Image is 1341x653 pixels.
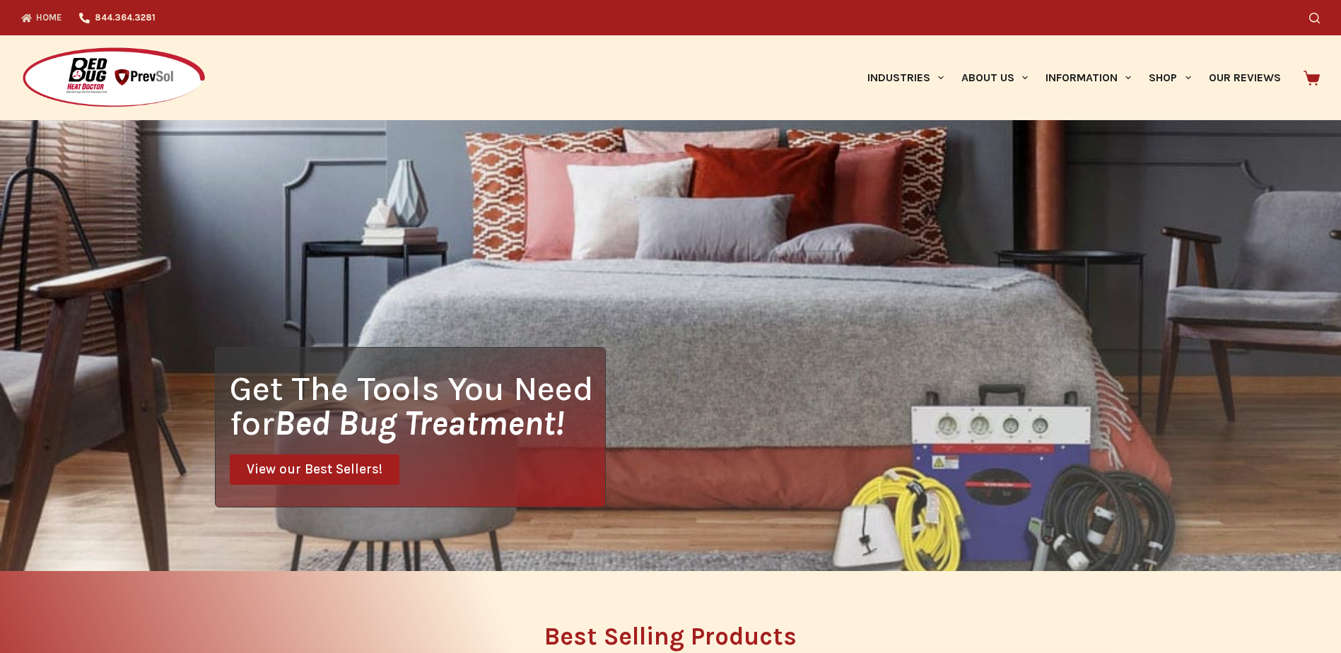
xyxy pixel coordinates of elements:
a: Shop [1140,35,1200,120]
a: Industries [858,35,952,120]
a: Information [1037,35,1140,120]
a: About Us [952,35,1036,120]
nav: Primary [858,35,1289,120]
span: View our Best Sellers! [247,463,382,476]
a: View our Best Sellers! [230,454,399,485]
img: Prevsol/Bed Bug Heat Doctor [21,47,206,110]
h2: Best Selling Products [215,624,1127,649]
h1: Get The Tools You Need for [230,371,605,440]
a: Our Reviews [1200,35,1289,120]
button: Search [1309,13,1320,23]
i: Bed Bug Treatment! [274,403,564,443]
